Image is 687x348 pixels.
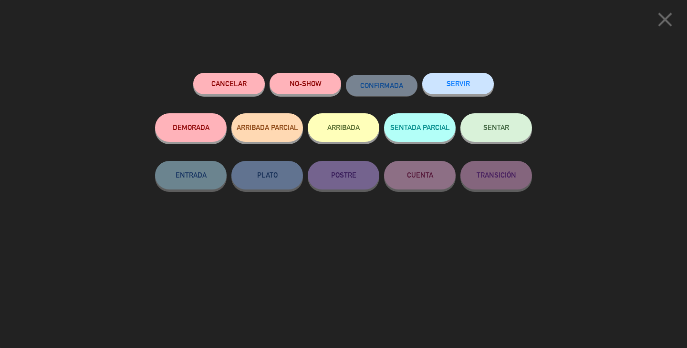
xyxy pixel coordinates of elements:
[155,161,227,189] button: ENTRADA
[346,75,417,96] button: CONFIRMADA
[384,113,456,142] button: SENTADA PARCIAL
[460,161,532,189] button: TRANSICIÓN
[384,161,456,189] button: CUENTA
[653,8,677,31] i: close
[231,161,303,189] button: PLATO
[193,73,265,94] button: Cancelar
[483,123,509,131] span: SENTAR
[422,73,494,94] button: SERVIR
[308,113,379,142] button: ARRIBADA
[360,81,403,89] span: CONFIRMADA
[650,7,680,35] button: close
[231,113,303,142] button: ARRIBADA PARCIAL
[270,73,341,94] button: NO-SHOW
[237,123,298,131] span: ARRIBADA PARCIAL
[308,161,379,189] button: POSTRE
[155,113,227,142] button: DEMORADA
[460,113,532,142] button: SENTAR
